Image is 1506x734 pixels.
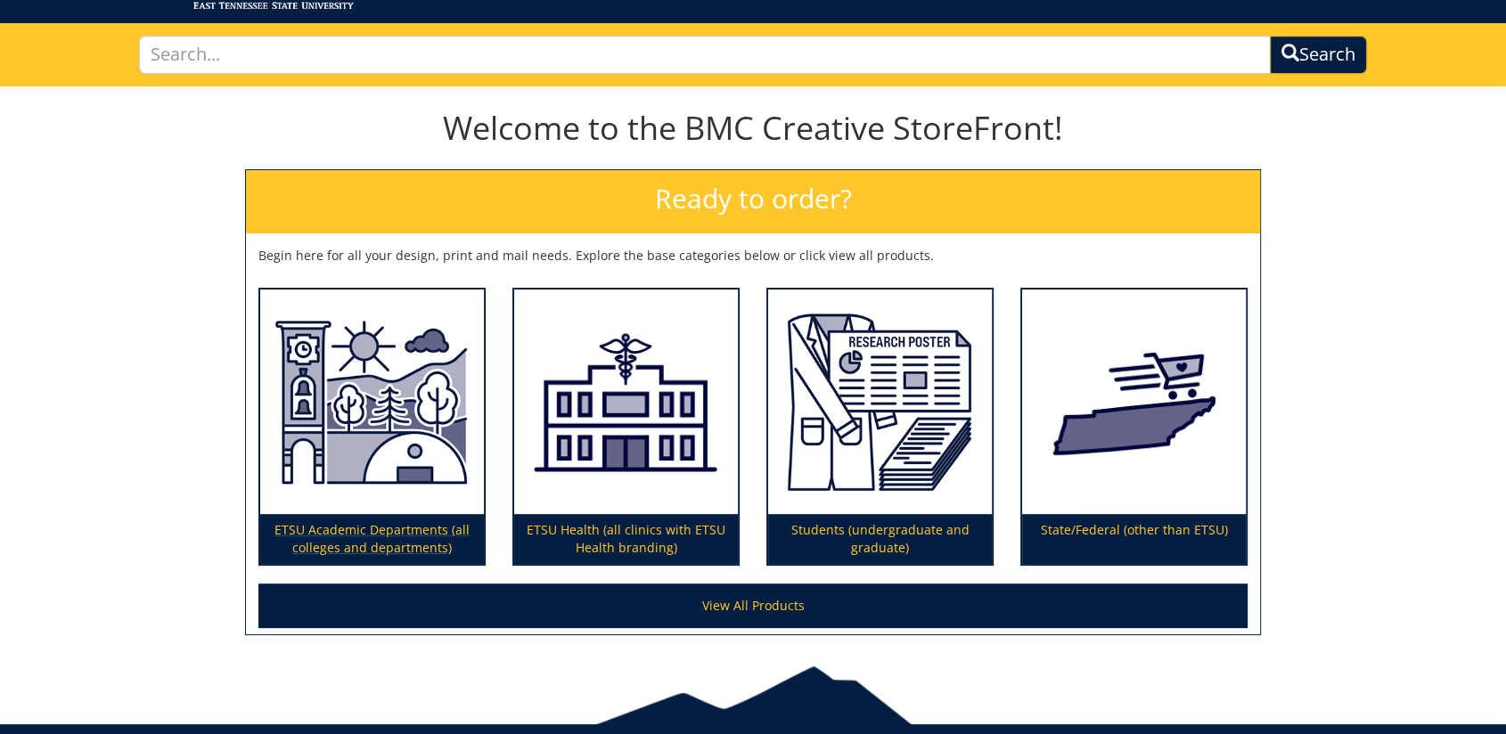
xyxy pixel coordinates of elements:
[258,247,1248,265] p: Begin here for all your design, print and mail needs. Explore the base categories below or click ...
[260,290,484,564] a: ETSU Academic Departments (all colleges and departments)
[139,36,1271,74] input: Search...
[1270,36,1367,74] button: Search
[260,514,484,564] p: ETSU Academic Departments (all colleges and departments)
[514,514,738,564] p: ETSU Health (all clinics with ETSU Health branding)
[1022,514,1246,564] p: State/Federal (other than ETSU)
[768,514,992,564] p: Students (undergraduate and graduate)
[768,290,992,564] a: Students (undergraduate and graduate)
[514,290,738,514] img: ETSU Health (all clinics with ETSU Health branding)
[1022,290,1246,514] img: State/Federal (other than ETSU)
[514,290,738,564] a: ETSU Health (all clinics with ETSU Health branding)
[260,290,484,514] img: ETSU Academic Departments (all colleges and departments)
[246,170,1260,233] h2: Ready to order?
[768,290,992,514] img: Students (undergraduate and graduate)
[258,583,1248,628] a: View All Products
[245,110,1261,146] h1: Welcome to the BMC Creative StoreFront!
[1022,290,1246,564] a: State/Federal (other than ETSU)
